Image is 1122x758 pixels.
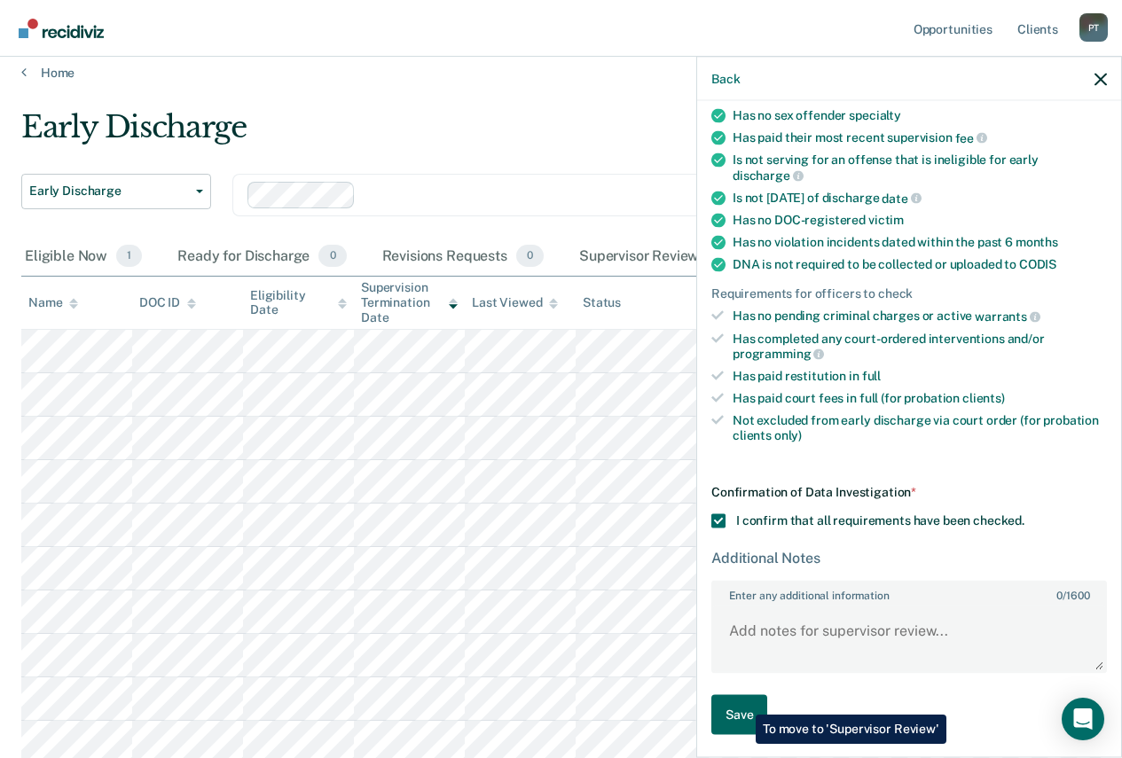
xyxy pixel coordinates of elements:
[1056,590,1089,602] span: / 1600
[21,65,1101,81] a: Home
[975,309,1040,323] span: warrants
[21,238,145,277] div: Eligible Now
[711,71,740,86] button: Back
[733,190,1107,206] div: Is not [DATE] of discharge
[250,288,347,318] div: Eligibility Date
[711,286,1107,301] div: Requirements for officers to check
[733,235,1107,250] div: Has no violation incidents dated within the past 6
[472,295,558,310] div: Last Viewed
[868,213,904,227] span: victim
[1079,13,1108,42] button: Profile dropdown button
[733,168,804,182] span: discharge
[862,369,881,383] span: full
[733,412,1107,442] div: Not excluded from early discharge via court order (for probation clients
[318,245,346,268] span: 0
[733,129,1107,145] div: Has paid their most recent supervision
[1062,698,1104,740] div: Open Intercom Messenger
[733,390,1107,405] div: Has paid court fees in full (for probation
[711,695,767,735] button: Save
[733,347,824,361] span: programming
[29,184,189,199] span: Early Discharge
[28,295,78,310] div: Name
[583,295,621,310] div: Status
[713,582,1105,602] label: Enter any additional information
[1016,235,1058,249] span: months
[1056,590,1063,602] span: 0
[962,390,1005,404] span: clients)
[116,245,142,268] span: 1
[19,19,104,38] img: Recidiviz
[733,213,1107,228] div: Has no DOC-registered
[733,152,1107,183] div: Is not serving for an offense that is ineligible for early
[849,107,901,121] span: specialty
[733,331,1107,361] div: Has completed any court-ordered interventions and/or
[733,107,1107,122] div: Has no sex offender
[955,130,987,145] span: fee
[516,245,544,268] span: 0
[711,485,1107,500] div: Confirmation of Data Investigation
[733,369,1107,384] div: Has paid restitution in
[1019,257,1056,271] span: CODIS
[733,257,1107,272] div: DNA is not required to be collected or uploaded to
[576,238,741,277] div: Supervisor Review
[174,238,349,277] div: Ready for Discharge
[736,513,1024,527] span: I confirm that all requirements have been checked.
[21,109,1032,160] div: Early Discharge
[1079,13,1108,42] div: P T
[711,550,1107,567] div: Additional Notes
[361,280,458,324] div: Supervision Termination Date
[379,238,547,277] div: Revisions Requests
[139,295,196,310] div: DOC ID
[774,427,802,442] span: only)
[882,191,921,205] span: date
[733,309,1107,324] div: Has no pending criminal charges or active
